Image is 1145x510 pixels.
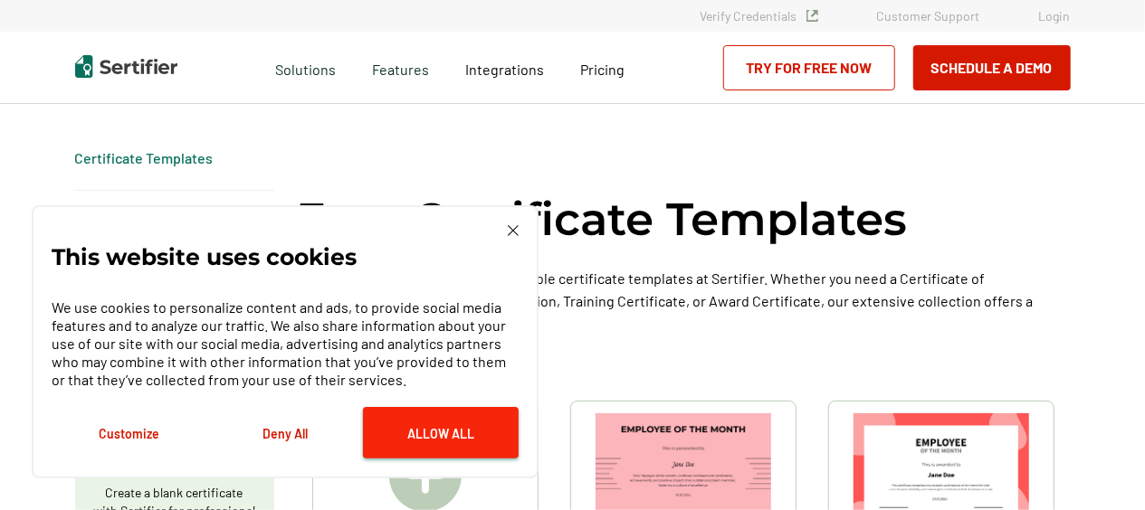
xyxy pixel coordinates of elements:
p: This website uses cookies [52,248,357,266]
a: Customer Support [877,8,980,24]
a: Integrations [465,56,544,79]
div: Breadcrumb [75,149,214,167]
img: Cookie Popup Close [508,225,519,236]
button: Deny All [207,407,363,458]
p: We use cookies to personalize content and ads, to provide social media features and to analyze ou... [52,298,519,389]
span: Pricing [580,61,625,78]
button: Schedule a Demo [913,45,1071,90]
img: Sertifier | Digital Credentialing Platform [75,55,177,78]
span: Features [372,56,429,79]
button: Category [75,191,274,234]
span: Solutions [275,56,336,79]
a: Login [1039,8,1071,24]
img: Verified [806,10,818,22]
a: Pricing [580,56,625,79]
a: Verify Credentials [701,8,818,24]
p: Explore a wide selection of customizable certificate templates at Sertifier. Whether you need a C... [297,267,1071,335]
iframe: Chat Widget [1054,423,1145,510]
a: Certificate Templates [75,149,214,166]
button: Customize [52,407,207,458]
a: Try for Free Now [723,45,895,90]
span: Certificate Templates [75,149,214,167]
button: Allow All [363,407,519,458]
span: Integrations [465,61,544,78]
h1: Free Certificate Templates [297,190,908,249]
